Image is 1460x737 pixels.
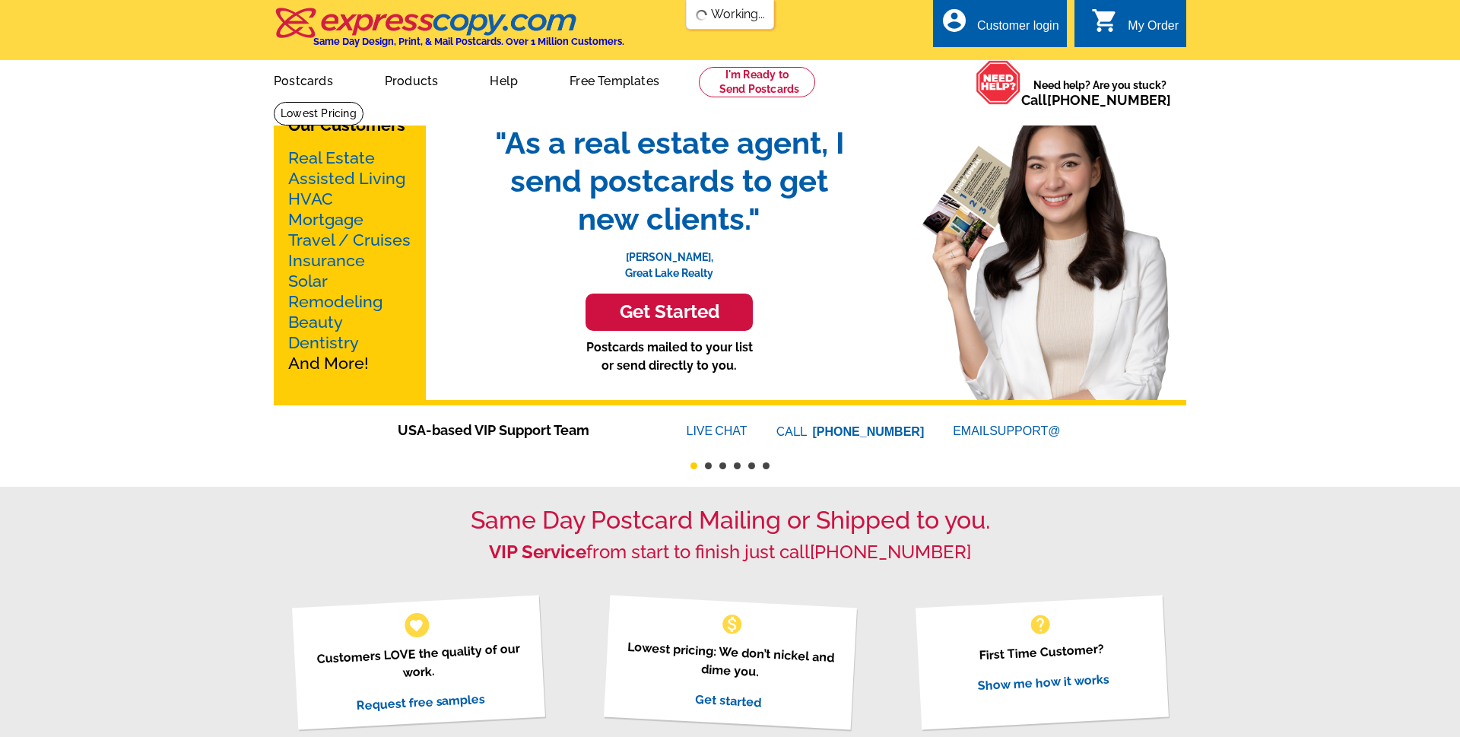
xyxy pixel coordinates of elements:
a: Mortgage [288,210,363,229]
a: [PHONE_NUMBER] [813,425,925,438]
a: Products [360,62,463,97]
h1: Same Day Postcard Mailing or Shipped to you. [274,506,1186,535]
font: SUPPORT@ [989,422,1062,440]
h2: from start to finish just call [274,542,1186,564]
button: 2 of 6 [705,462,712,469]
a: [PHONE_NUMBER] [1047,92,1171,108]
a: Help [465,62,542,97]
img: loading... [696,9,708,21]
p: Customers LOVE the quality of our work. [310,639,525,687]
a: Insurance [288,251,365,270]
p: Lowest pricing: We don’t nickel and dime you. [622,637,837,685]
font: CALL [776,423,809,441]
button: 6 of 6 [763,462,770,469]
div: Customer login [977,19,1059,40]
a: Request free samples [355,691,485,713]
span: Call [1021,92,1171,108]
img: help [976,60,1021,105]
a: shopping_cart My Order [1091,17,1179,36]
span: favorite [408,617,424,633]
a: Solar [288,272,328,291]
a: Real Estate [288,148,375,167]
a: Beauty [288,313,343,332]
i: shopping_cart [1091,7,1119,34]
span: Need help? Are you stuck? [1021,78,1179,108]
a: Dentistry [288,333,359,352]
span: "As a real estate agent, I send postcards to get new clients." [479,124,859,238]
a: account_circle Customer login [941,17,1059,36]
button: 4 of 6 [734,462,741,469]
p: [PERSON_NAME], Great Lake Realty [479,238,859,281]
a: Assisted Living [288,169,405,188]
a: EMAILSUPPORT@ [953,424,1062,437]
i: account_circle [941,7,968,34]
a: Remodeling [288,292,382,311]
h4: Same Day Design, Print, & Mail Postcards. Over 1 Million Customers. [313,36,624,47]
a: Travel / Cruises [288,230,411,249]
button: 1 of 6 [690,462,697,469]
p: First Time Customer? [934,637,1148,667]
h3: Get Started [605,301,734,323]
button: 3 of 6 [719,462,726,469]
a: Same Day Design, Print, & Mail Postcards. Over 1 Million Customers. [274,18,624,47]
a: Free Templates [545,62,684,97]
p: And More! [288,148,411,373]
span: USA-based VIP Support Team [398,420,641,440]
a: [PHONE_NUMBER] [810,541,971,563]
span: monetization_on [720,612,744,637]
span: help [1028,612,1052,637]
a: Show me how it works [977,672,1109,693]
strong: VIP Service [489,541,586,563]
a: Postcards [249,62,357,97]
a: LIVECHAT [687,424,747,437]
a: Get Started [479,294,859,331]
font: LIVE [687,422,716,440]
a: Get started [694,691,761,710]
a: HVAC [288,189,333,208]
p: Postcards mailed to your list or send directly to you. [479,338,859,375]
button: 5 of 6 [748,462,755,469]
div: My Order [1128,19,1179,40]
